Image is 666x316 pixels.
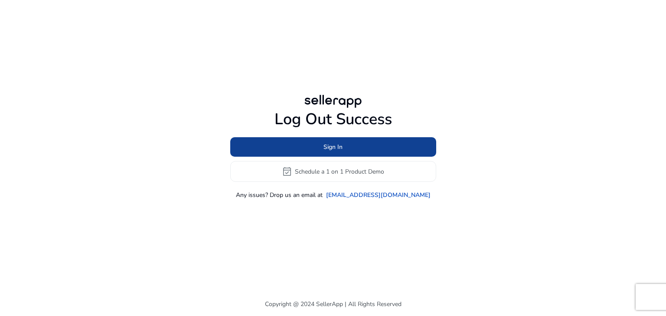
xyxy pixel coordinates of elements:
span: Sign In [323,142,343,152]
a: [EMAIL_ADDRESS][DOMAIN_NAME] [326,190,431,200]
button: event_availableSchedule a 1 on 1 Product Demo [230,161,436,182]
button: Sign In [230,137,436,157]
p: Any issues? Drop us an email at [236,190,323,200]
span: event_available [282,166,292,177]
h1: Log Out Success [230,110,436,129]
